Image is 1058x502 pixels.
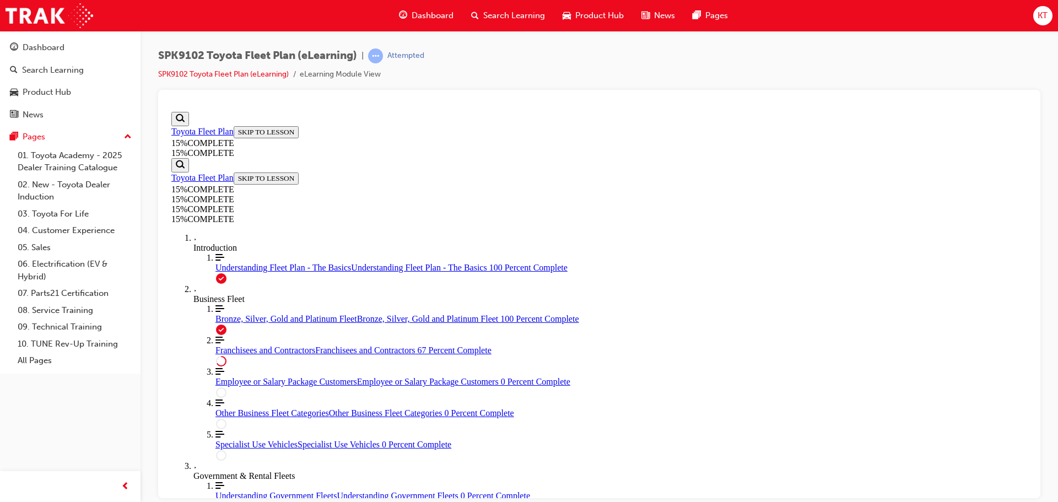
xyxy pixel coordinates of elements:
[170,384,363,393] span: Understanding Government Fleets 0 Percent Complete
[26,187,860,197] div: Business Fleet
[4,31,860,41] div: 15 % COMPLETE
[4,77,150,87] div: 15 % COMPLETE
[368,48,383,63] span: learningRecordVerb_ATTEMPT-icon
[4,51,150,97] section: Course Information
[300,68,381,81] li: eLearning Module View
[1038,9,1048,22] span: KT
[26,126,860,145] div: Toggle Introduction Section
[48,145,860,165] a: Understanding Fleet Plan - The Basics 100 Percent Complete
[148,238,324,247] span: Franchisees and Contractors 67 Percent Complete
[48,301,162,310] span: Other Business Fleet Categories
[48,269,190,279] span: Employee or Salary Package Customers
[4,105,136,125] a: News
[4,4,860,51] section: Course Information
[705,9,728,22] span: Pages
[4,51,22,65] button: Show Search Bar
[26,364,860,374] div: Government & Rental Fleets
[361,50,364,62] span: |
[48,332,131,342] span: Specialist Use Vehicles
[10,88,18,98] span: car-icon
[13,319,136,336] a: 09. Technical Training
[13,285,136,302] a: 07. Parts21 Certification
[4,127,136,147] button: Pages
[67,65,132,77] button: SKIP TO LESSON
[26,177,860,197] div: Toggle Business Fleet Section
[13,302,136,319] a: 08. Service Training
[554,4,633,27] a: car-iconProduct Hub
[4,97,860,107] div: 15 % COMPLETE
[22,64,84,77] div: Search Learning
[158,50,357,62] span: SPK9102 Toyota Fleet Plan (eLearning)
[13,206,136,223] a: 03. Toyota For Life
[13,147,136,176] a: 01. Toyota Academy - 2025 Dealer Training Catalogue
[4,87,150,97] div: 15 % COMPLETE
[10,43,18,53] span: guage-icon
[387,51,424,61] div: Attempted
[48,384,170,393] span: Understanding Government Fleets
[23,131,45,143] div: Pages
[641,9,650,23] span: news-icon
[4,19,67,29] a: Toyota Fleet Plan
[390,4,462,27] a: guage-iconDashboard
[10,110,18,120] span: news-icon
[10,132,18,142] span: pages-icon
[190,269,403,279] span: Employee or Salary Package Customers 0 Percent Complete
[26,354,860,374] div: Toggle Government & Rental Fleets Section
[684,4,737,27] a: pages-iconPages
[48,260,860,279] a: Employee or Salary Package Customers 0 Percent Complete
[26,145,860,177] div: Course Section for Introduction, with 1 Lessons
[654,9,675,22] span: News
[23,41,64,54] div: Dashboard
[399,9,407,23] span: guage-icon
[4,4,22,19] button: Show Search Bar
[158,69,289,79] a: SPK9102 Toyota Fleet Plan (eLearning)
[4,35,136,127] button: DashboardSearch LearningProduct HubNews
[471,9,479,23] span: search-icon
[67,19,132,31] button: SKIP TO LESSON
[575,9,624,22] span: Product Hub
[26,136,860,145] div: Introduction
[48,374,860,393] a: Understanding Government Fleets 0 Percent Complete
[693,9,701,23] span: pages-icon
[48,228,860,248] a: Franchisees and Contractors 67 Percent Complete
[13,352,136,369] a: All Pages
[4,37,136,58] a: Dashboard
[563,9,571,23] span: car-icon
[633,4,684,27] a: news-iconNews
[1033,6,1052,25] button: KT
[23,109,44,121] div: News
[162,301,347,310] span: Other Business Fleet Categories 0 Percent Complete
[13,336,136,353] a: 10. TUNE Rev-Up Training
[13,222,136,239] a: 04. Customer Experience
[4,66,67,75] a: Toyota Fleet Plan
[462,4,554,27] a: search-iconSearch Learning
[10,66,18,75] span: search-icon
[124,130,132,144] span: up-icon
[4,82,136,102] a: Product Hub
[131,332,284,342] span: Specialist Use Vehicles 0 Percent Complete
[190,207,412,216] span: Bronze, Silver, Gold and Platinum Fleet 100 Percent Complete
[26,374,860,436] div: Course Section for Government & Rental Fleets, with 2 Lessons
[23,86,71,99] div: Product Hub
[483,9,545,22] span: Search Learning
[13,256,136,285] a: 06. Electrification (EV & Hybrid)
[412,9,454,22] span: Dashboard
[48,291,860,311] a: Other Business Fleet Categories 0 Percent Complete
[48,238,148,247] span: Franchisees and Contractors
[4,41,860,51] div: 15 % COMPLETE
[48,155,184,165] span: Understanding Fleet Plan - The Basics
[48,197,860,217] a: Bronze, Silver, Gold and Platinum Fleet 100 Percent Complete
[13,176,136,206] a: 02. New - Toyota Dealer Induction
[6,3,93,28] img: Trak
[4,60,136,80] a: Search Learning
[13,239,136,256] a: 05. Sales
[26,197,860,354] div: Course Section for Business Fleet , with 5 Lessons
[48,207,190,216] span: Bronze, Silver, Gold and Platinum Fleet
[4,107,860,117] div: 15 % COMPLETE
[48,322,860,342] a: Specialist Use Vehicles 0 Percent Complete
[184,155,401,165] span: Understanding Fleet Plan - The Basics 100 Percent Complete
[121,480,129,494] span: prev-icon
